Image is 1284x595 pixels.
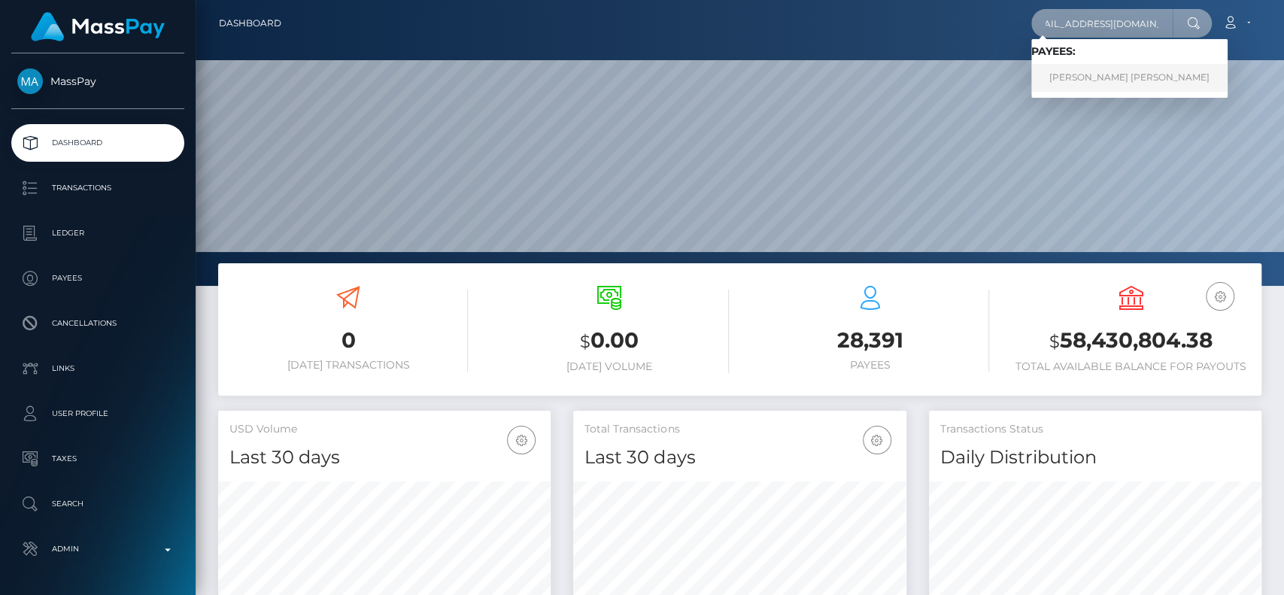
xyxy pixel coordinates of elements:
[1049,331,1060,352] small: $
[11,485,184,523] a: Search
[11,305,184,342] a: Cancellations
[229,422,539,437] h5: USD Volume
[17,448,178,470] p: Taxes
[11,169,184,207] a: Transactions
[11,74,184,88] span: MassPay
[751,359,990,372] h6: Payees
[17,132,178,154] p: Dashboard
[17,538,178,560] p: Admin
[11,124,184,162] a: Dashboard
[229,326,468,355] h3: 0
[940,422,1250,437] h5: Transactions Status
[17,222,178,244] p: Ledger
[1031,45,1228,58] h6: Payees:
[584,445,894,471] h4: Last 30 days
[11,530,184,568] a: Admin
[490,326,729,357] h3: 0.00
[11,260,184,297] a: Payees
[17,267,178,290] p: Payees
[584,422,894,437] h5: Total Transactions
[17,357,178,380] p: Links
[17,402,178,425] p: User Profile
[1031,64,1228,92] a: [PERSON_NAME] [PERSON_NAME]
[17,493,178,515] p: Search
[219,8,281,39] a: Dashboard
[17,177,178,199] p: Transactions
[11,214,184,252] a: Ledger
[17,68,43,94] img: MassPay
[751,326,990,355] h3: 28,391
[11,395,184,433] a: User Profile
[11,440,184,478] a: Taxes
[1012,326,1250,357] h3: 58,430,804.38
[1012,360,1250,373] h6: Total Available Balance for Payouts
[31,12,165,41] img: MassPay Logo
[229,359,468,372] h6: [DATE] Transactions
[229,445,539,471] h4: Last 30 days
[490,360,729,373] h6: [DATE] Volume
[940,445,1250,471] h4: Daily Distribution
[1031,9,1173,38] input: Search...
[580,331,590,352] small: $
[17,312,178,335] p: Cancellations
[11,350,184,387] a: Links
